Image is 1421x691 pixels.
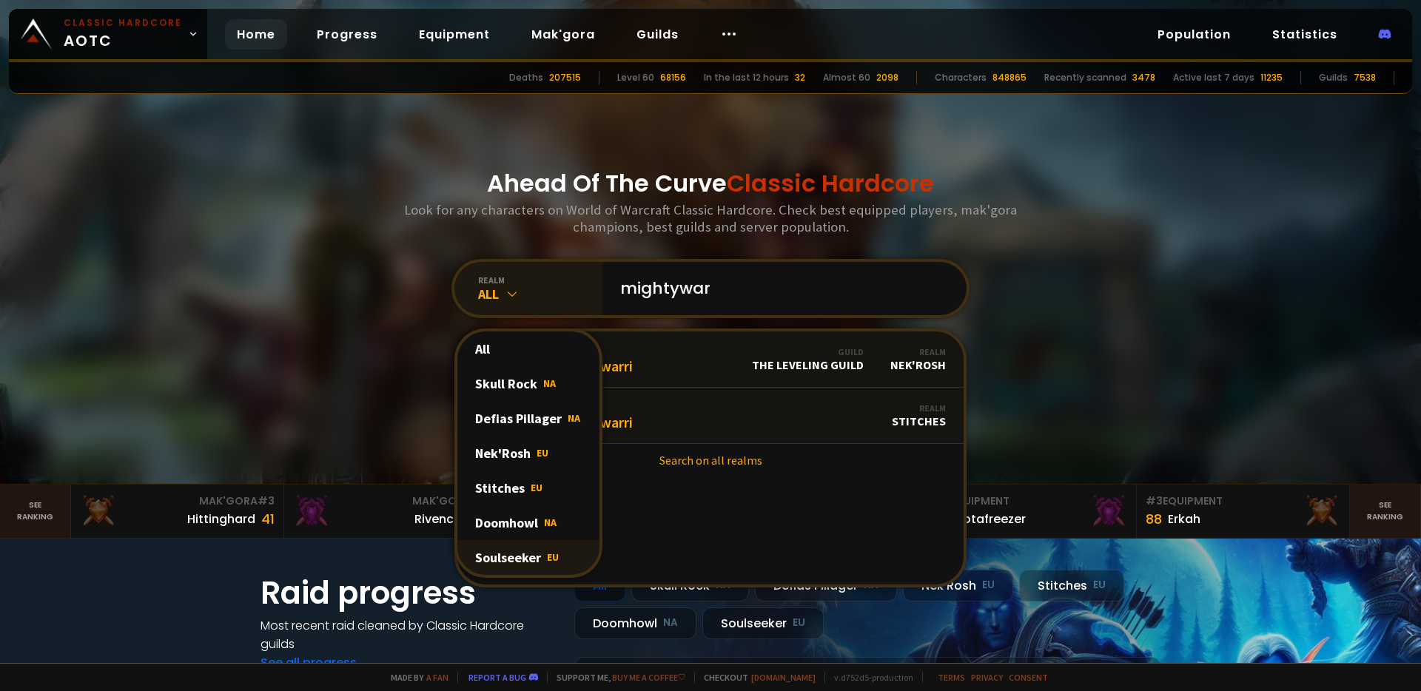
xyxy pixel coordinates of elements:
div: 7538 [1354,71,1376,84]
a: Home [225,19,287,50]
div: 68156 [660,71,686,84]
div: Notafreezer [955,510,1026,528]
div: Active last 7 days [1173,71,1254,84]
div: All [457,331,599,366]
a: Mak'Gora#3Hittinghard41 [71,485,284,538]
a: Population [1146,19,1243,50]
div: 41 [261,509,275,529]
input: Search a character... [611,262,949,315]
div: 3478 [1132,71,1155,84]
h4: Most recent raid cleaned by Classic Hardcore guilds [261,616,557,653]
span: Made by [382,672,449,683]
div: 88 [1146,509,1162,529]
a: Privacy [971,672,1003,683]
span: # 3 [258,493,275,508]
a: Progress [305,19,389,50]
div: Erkah [1168,510,1200,528]
div: Almost 60 [823,71,870,84]
a: Terms [938,672,965,683]
small: NA [663,616,678,630]
a: a fan [426,672,449,683]
div: Soulseeker [702,607,824,639]
a: Consent [1009,672,1048,683]
span: Checkout [694,672,816,683]
div: Level 60 [617,71,654,84]
div: Equipment [933,493,1127,509]
div: Stitches [1019,570,1124,601]
h1: Raid progress [261,570,557,616]
div: 848865 [992,71,1027,84]
span: # 3 [1146,493,1163,508]
a: Buy me a coffee [612,672,685,683]
span: AOTC [64,16,182,52]
div: In the last 12 hours [704,71,789,84]
a: Classic HardcoreAOTC [9,9,207,59]
div: Mak'Gora [293,493,488,509]
a: Equipment [407,19,502,50]
a: [DOMAIN_NAME] [751,672,816,683]
div: Rivench [414,510,461,528]
div: Recently scanned [1044,71,1126,84]
h1: Ahead Of The Curve [487,166,934,201]
div: 207515 [549,71,581,84]
a: See all progress [261,654,357,671]
a: Report a bug [468,672,526,683]
small: Classic Hardcore [64,16,182,30]
div: Nek'Rosh [890,346,946,372]
div: All [478,286,602,303]
div: Guilds [1319,71,1348,84]
span: Support me, [547,672,685,683]
div: Nek'Rosh [457,436,599,471]
span: EU [547,550,559,564]
a: #2Equipment88Notafreezer [924,485,1137,538]
div: Stitches [457,471,599,505]
div: Realm [892,402,946,414]
a: Search on all realms [457,444,964,476]
div: Characters [935,71,987,84]
h3: Look for any characters on World of Warcraft Classic Hardcore. Check best equipped players, mak'g... [398,201,1023,235]
a: Level35MightywarriGuildThe Leveling GuildRealmNek'Rosh [457,331,964,388]
span: NA [568,411,580,425]
span: Classic Hardcore [727,166,934,200]
div: Doomhowl [574,607,696,639]
a: Seeranking [1350,485,1421,538]
span: EU [531,481,542,494]
div: Skull Rock [457,366,599,401]
a: Statistics [1260,19,1349,50]
div: Stitches [892,402,946,428]
div: Deaths [509,71,543,84]
a: Guilds [625,19,691,50]
div: Equipment [1146,493,1340,509]
span: NA [543,377,556,390]
div: Guild [752,346,864,357]
small: EU [793,616,805,630]
div: The Leveling Guild [752,346,864,372]
span: v. d752d5 - production [824,672,913,683]
div: Hittinghard [187,510,255,528]
a: Level19MightywarriRealmStitches [457,388,964,444]
small: EU [982,578,995,593]
div: 2098 [876,71,898,84]
a: Mak'gora [520,19,607,50]
span: NA [544,516,557,529]
div: Nek'Rosh [903,570,1013,601]
div: Doomhowl [457,505,599,540]
div: Soulseeker [457,540,599,575]
span: EU [537,446,548,459]
div: 32 [795,71,805,84]
div: 11235 [1260,71,1283,84]
a: Mak'Gora#2Rivench100 [284,485,497,538]
div: realm [478,274,602,286]
div: Mak'Gora [80,493,275,509]
small: EU [1093,578,1106,593]
div: Realm [890,346,946,357]
div: Defias Pillager [457,401,599,436]
a: #3Equipment88Erkah [1137,485,1350,538]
